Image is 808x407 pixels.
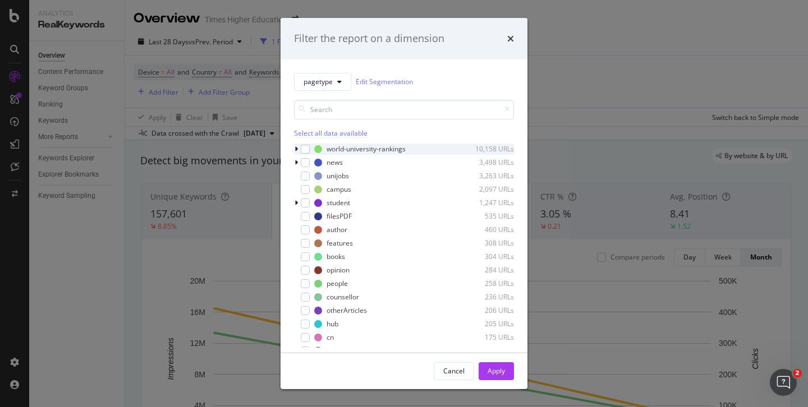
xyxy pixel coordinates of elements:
div: author [327,225,347,234]
div: Select all data available [294,128,514,138]
div: opinion [327,265,350,275]
div: 3,498 URLs [459,158,514,167]
div: content [327,346,350,355]
div: modal [281,18,527,389]
div: 2,097 URLs [459,184,514,194]
div: cn [327,332,334,342]
div: 206 URLs [459,306,514,315]
div: 205 URLs [459,319,514,329]
div: features [327,238,353,248]
div: news [327,158,343,167]
div: people [327,279,348,288]
span: 2 [793,369,802,378]
div: 10,158 URLs [459,144,514,154]
button: Apply [479,362,514,380]
div: 535 URLs [459,211,514,221]
a: Edit Segmentation [356,76,413,87]
div: Cancel [443,366,465,376]
iframe: Intercom live chat [770,369,797,396]
div: Filter the report on a dimension [294,31,444,46]
div: campus [327,184,351,194]
div: 1,247 URLs [459,198,514,207]
div: 284 URLs [459,265,514,275]
span: pagetype [304,77,333,86]
div: hub [327,319,338,329]
div: 304 URLs [459,252,514,261]
input: Search [294,100,514,119]
div: 308 URLs [459,238,514,248]
button: Cancel [434,362,474,380]
div: student [327,198,350,207]
div: counsellor [327,292,359,302]
div: times [507,31,514,46]
div: Apply [488,366,505,376]
div: world-university-rankings [327,144,406,154]
div: filesPDF [327,211,352,221]
div: unijobs [327,171,349,181]
div: 175 URLs [459,332,514,342]
div: books [327,252,345,261]
div: 3,263 URLs [459,171,514,181]
div: 258 URLs [459,279,514,288]
div: otherArticles [327,306,367,315]
div: 236 URLs [459,292,514,302]
div: 460 URLs [459,225,514,234]
div: 101 URLs [459,346,514,355]
button: pagetype [294,73,351,91]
